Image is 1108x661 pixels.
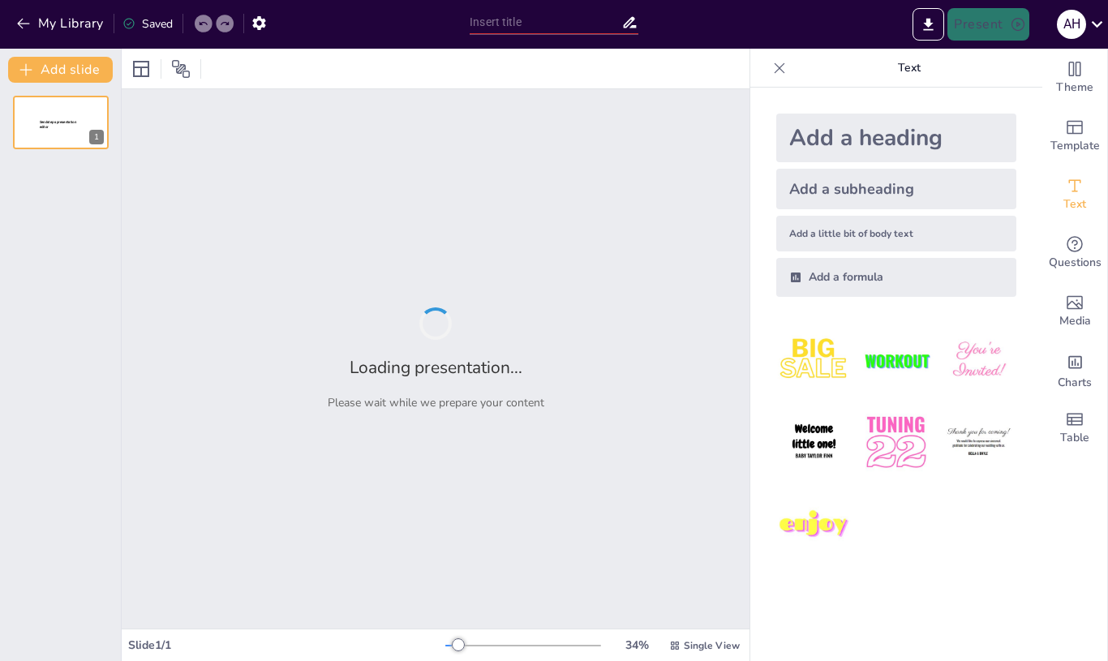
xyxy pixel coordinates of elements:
div: Get real-time input from your audience [1042,224,1107,282]
div: Add a subheading [776,169,1016,209]
p: Please wait while we prepare your content [328,395,544,410]
div: Change the overall theme [1042,49,1107,107]
span: Position [171,59,191,79]
button: Export to PowerPoint [913,8,944,41]
div: A H [1057,10,1086,39]
div: 34 % [617,637,656,653]
span: Theme [1056,79,1093,97]
img: 3.jpeg [941,323,1016,398]
button: My Library [12,11,110,36]
button: A H [1057,8,1086,41]
img: 4.jpeg [776,405,852,480]
button: Present [947,8,1029,41]
div: Slide 1 / 1 [128,637,445,653]
div: Add ready made slides [1042,107,1107,165]
div: Saved [122,16,173,32]
p: Text [792,49,1026,88]
button: Add slide [8,57,113,83]
h2: Loading presentation... [350,356,522,379]
span: Text [1063,195,1086,213]
div: Add charts and graphs [1042,341,1107,399]
div: Layout [128,56,154,82]
div: Add a heading [776,114,1016,162]
input: Insert title [470,11,621,34]
div: Add a table [1042,399,1107,457]
img: 2.jpeg [858,323,934,398]
span: Table [1060,429,1089,447]
span: Single View [684,639,740,652]
div: Sendsteps presentation editor1 [13,96,109,149]
span: Media [1059,312,1091,330]
span: Questions [1049,254,1102,272]
img: 6.jpeg [941,405,1016,480]
div: Add a formula [776,258,1016,297]
img: 7.jpeg [776,487,852,563]
div: Add images, graphics, shapes or video [1042,282,1107,341]
div: 1 [89,130,104,144]
span: Charts [1058,374,1092,392]
span: Sendsteps presentation editor [40,120,76,129]
img: 1.jpeg [776,323,852,398]
span: Template [1050,137,1100,155]
div: Add a little bit of body text [776,216,1016,251]
img: 5.jpeg [858,405,934,480]
div: Add text boxes [1042,165,1107,224]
